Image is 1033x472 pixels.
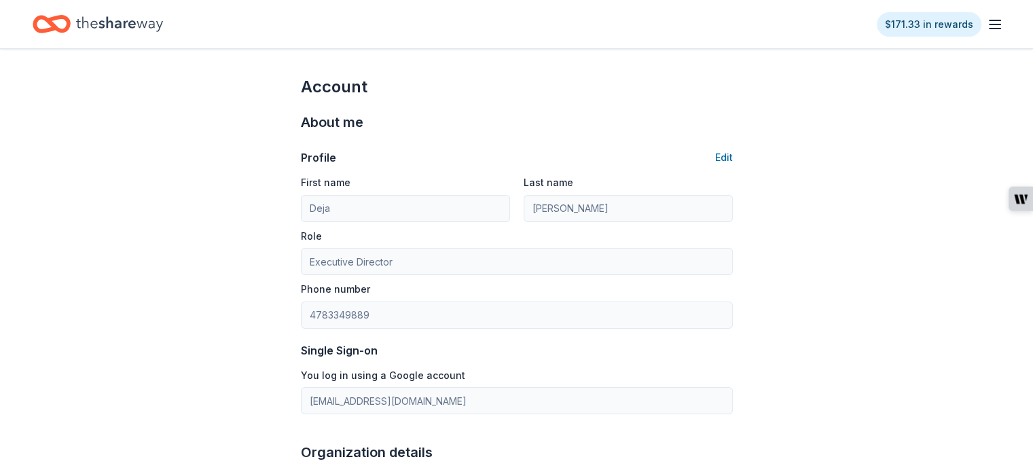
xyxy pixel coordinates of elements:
[33,8,163,40] a: Home
[301,149,336,166] div: Profile
[301,342,733,359] div: Single Sign-on
[877,12,981,37] a: $171.33 in rewards
[301,283,370,296] label: Phone number
[301,230,322,243] label: Role
[301,369,465,382] label: You log in using a Google account
[715,149,733,166] button: Edit
[524,176,573,189] label: Last name
[301,111,733,133] div: About me
[301,76,733,98] div: Account
[301,176,350,189] label: First name
[301,441,733,463] div: Organization details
